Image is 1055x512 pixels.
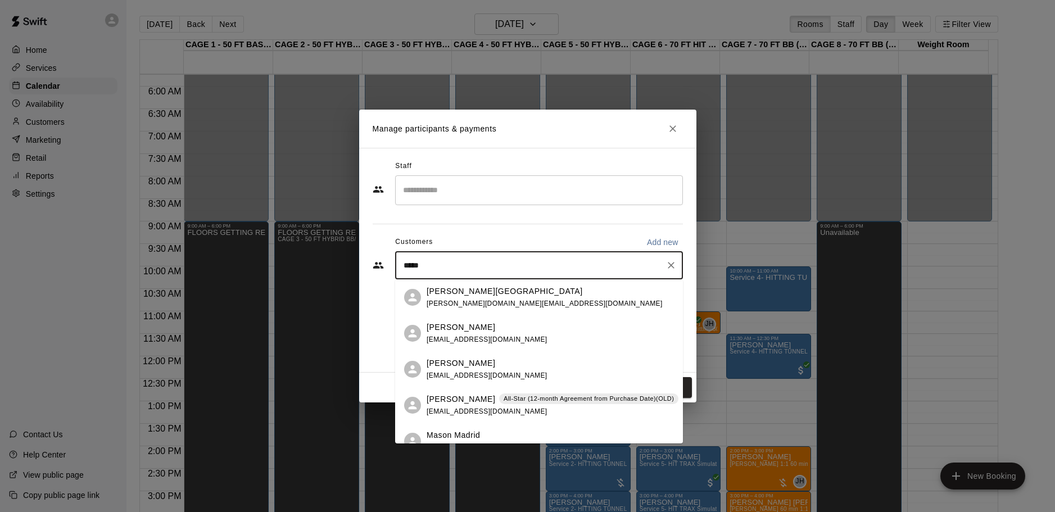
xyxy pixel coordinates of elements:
p: Add new [647,237,678,248]
span: [EMAIL_ADDRESS][DOMAIN_NAME] [427,336,547,343]
button: Add new [642,233,683,251]
svg: Customers [373,260,384,271]
p: [PERSON_NAME] [427,393,495,405]
span: [PERSON_NAME][DOMAIN_NAME][EMAIL_ADDRESS][DOMAIN_NAME] [427,300,663,307]
p: [PERSON_NAME] [427,321,495,333]
span: Staff [395,157,411,175]
p: Mason Madrid [427,429,480,441]
div: Mason Madrid [404,433,421,450]
button: Clear [663,257,679,273]
p: All-Star (12-month Agreement from Purchase Date)(OLD) [504,394,674,404]
div: Shawna Ashe [404,361,421,378]
span: Customers [395,233,433,251]
div: Start typing to search customers... [395,251,683,279]
button: Close [663,119,683,139]
div: Justin Madrid [404,397,421,414]
p: Manage participants & payments [373,123,497,135]
div: Bobby Madrid [404,325,421,342]
p: [PERSON_NAME][GEOGRAPHIC_DATA] [427,286,583,297]
span: [EMAIL_ADDRESS][DOMAIN_NAME] [427,371,547,379]
div: Cathryn Madrid [404,289,421,306]
p: [PERSON_NAME] [427,357,495,369]
span: [EMAIL_ADDRESS][DOMAIN_NAME] [427,407,547,415]
div: Search staff [395,175,683,205]
svg: Staff [373,184,384,195]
